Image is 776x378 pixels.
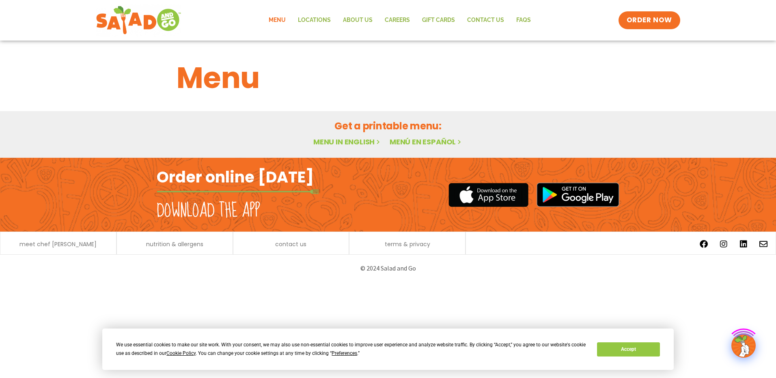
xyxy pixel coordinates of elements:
button: Accept [597,342,660,357]
p: © 2024 Salad and Go [161,263,615,274]
a: About Us [337,11,379,30]
a: Locations [292,11,337,30]
a: contact us [275,241,306,247]
img: appstore [448,182,528,208]
a: terms & privacy [385,241,430,247]
nav: Menu [263,11,537,30]
span: ORDER NOW [627,15,672,25]
a: Menu [263,11,292,30]
span: Cookie Policy [166,350,196,356]
a: meet chef [PERSON_NAME] [19,241,97,247]
h1: Menu [177,56,599,100]
h2: Order online [DATE] [157,167,314,187]
a: Menú en español [390,137,463,147]
a: Contact Us [461,11,510,30]
a: ORDER NOW [619,11,680,29]
h2: Get a printable menu: [177,119,599,133]
a: Menu in English [313,137,382,147]
a: FAQs [510,11,537,30]
img: google_play [537,183,619,207]
a: GIFT CARDS [416,11,461,30]
span: Preferences [332,350,357,356]
img: fork [157,189,319,194]
a: Careers [379,11,416,30]
div: Cookie Consent Prompt [102,329,674,370]
h2: Download the app [157,200,260,222]
img: new-SAG-logo-768×292 [96,4,181,37]
a: nutrition & allergens [146,241,203,247]
div: We use essential cookies to make our site work. With your consent, we may also use non-essential ... [116,341,587,358]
